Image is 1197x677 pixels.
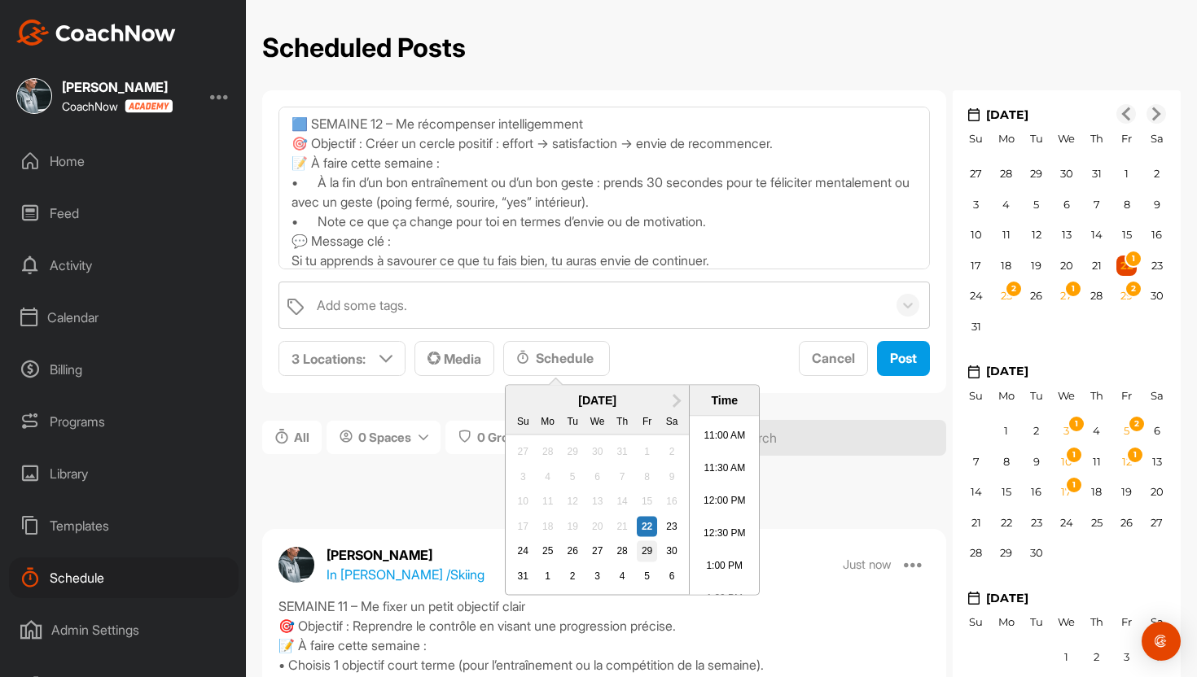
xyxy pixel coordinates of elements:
[1026,543,1046,564] div: Choose Tuesday, September 30th, 2025
[661,411,682,432] div: Sa
[1063,198,1070,211] span: 6
[1026,452,1046,473] div: Choose Tuesday, September 9th, 2025
[1154,198,1160,211] span: 9
[445,421,559,454] button: 0 Groups
[1121,485,1132,498] span: 19
[612,466,633,487] div: Not available Thursday, August 7th, 2025
[971,259,981,272] span: 17
[1125,250,1142,268] span: 1
[966,482,986,503] div: Choose Sunday, September 14th, 2025
[327,421,441,454] button: 0 Spaces
[971,485,982,498] span: 14
[1056,421,1076,442] div: Choose Wednesday, September 3rd, 2025
[812,350,855,366] span: Cancel
[1116,513,1137,534] div: Choose Friday, September 26th, 2025
[537,541,559,562] div: Choose Monday, August 25th, 2025
[996,129,1016,150] div: Mo
[1065,446,1083,464] span: 1
[1056,164,1076,185] div: Choose Wednesday, July 30th, 2025
[1086,194,1107,216] div: Choose Thursday, August 7th, 2025
[996,543,1016,564] div: Choose Monday, September 29th, 2025
[1056,452,1076,473] div: Choose Wednesday, September 10th, 2025
[1116,612,1137,633] div: Fr
[1154,424,1160,437] span: 6
[996,386,1016,407] div: Mo
[262,497,946,517] div: publish at
[427,351,481,367] span: Media
[661,516,682,537] div: Choose Saturday, August 23rd, 2025
[966,612,986,633] div: Su
[1030,289,1042,302] span: 26
[1056,482,1076,503] div: Choose Wednesday, September 17th, 2025
[637,411,658,432] div: Fr
[968,590,1181,607] div: [DATE]
[1001,259,1011,272] span: 18
[294,429,309,446] span: All
[537,411,559,432] div: Mo
[1065,476,1083,494] span: 1
[966,164,986,185] div: Choose Sunday, July 27th, 2025
[973,198,979,211] span: 3
[1116,225,1137,246] div: Choose Friday, August 15th, 2025
[1122,455,1132,468] span: 12
[1151,289,1164,302] span: 30
[9,557,239,598] div: Schedule
[16,78,52,114] img: square_d3c6f7af76e2bfdd576d1e7f520099fd.jpg
[512,541,533,562] div: Choose Sunday, August 24th, 2025
[1002,198,1010,211] span: 4
[1031,485,1041,498] span: 16
[1124,198,1130,211] span: 8
[562,566,583,587] div: Choose Tuesday, September 2nd, 2025
[537,442,559,463] div: Not available Monday, July 28th, 2025
[690,587,759,620] li: 1:30 PM
[562,411,583,432] div: Tu
[587,566,608,587] div: Choose Wednesday, September 3rd, 2025
[1147,421,1167,442] div: Choose Saturday, September 6th, 2025
[637,442,658,463] div: Not available Friday, August 1st, 2025
[1060,167,1073,180] span: 30
[1090,289,1103,302] span: 28
[996,225,1016,246] div: Choose Monday, August 11th, 2025
[694,392,755,409] div: Time
[1031,516,1042,529] span: 23
[1116,286,1137,307] div: Choose Friday, August 29th, 2025
[973,455,980,468] span: 7
[1147,256,1167,277] div: Choose Saturday, August 23rd, 2025
[966,129,986,150] div: Su
[958,416,1176,569] div: month 2025-09
[317,295,407,315] div: Add some tags.
[1056,129,1076,150] div: We
[562,442,583,463] div: Not available Tuesday, July 29th, 2025
[506,392,689,409] div: [DATE]
[1033,424,1039,437] span: 2
[661,566,682,587] div: Choose Saturday, September 6th, 2025
[1086,612,1107,633] div: Th
[996,482,1016,503] div: Choose Monday, September 15th, 2025
[690,425,759,457] li: 11:00 AM
[512,411,533,432] div: Su
[690,490,759,522] li: 12:00 PM
[1056,513,1076,534] div: Choose Wednesday, September 24th, 2025
[1032,228,1041,241] span: 12
[1056,647,1076,668] div: Choose Wednesday, October 1st, 2025
[1086,164,1107,185] div: Choose Thursday, July 31st, 2025
[1030,546,1043,559] span: 30
[292,349,366,369] p: 3 Locations :
[1091,228,1103,241] span: 14
[1086,421,1107,442] div: Choose Thursday, September 4th, 2025
[799,341,868,376] button: Cancel
[966,543,986,564] div: Choose Sunday, September 28th, 2025
[1147,286,1167,307] div: Choose Saturday, August 30th, 2025
[661,541,682,562] div: Choose Saturday, August 30th, 2025
[562,491,583,513] div: Not available Tuesday, August 12th, 2025
[1026,194,1046,216] div: Choose Tuesday, August 5th, 2025
[1086,386,1107,407] div: Th
[705,420,946,456] input: Search
[843,557,892,573] p: Just now
[1086,452,1107,473] div: Choose Thursday, September 11th, 2025
[1147,386,1167,407] div: Sa
[511,439,684,588] div: month 2025-08
[1033,455,1040,468] span: 9
[690,555,759,587] li: 1:00 PM
[1002,485,1011,498] span: 15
